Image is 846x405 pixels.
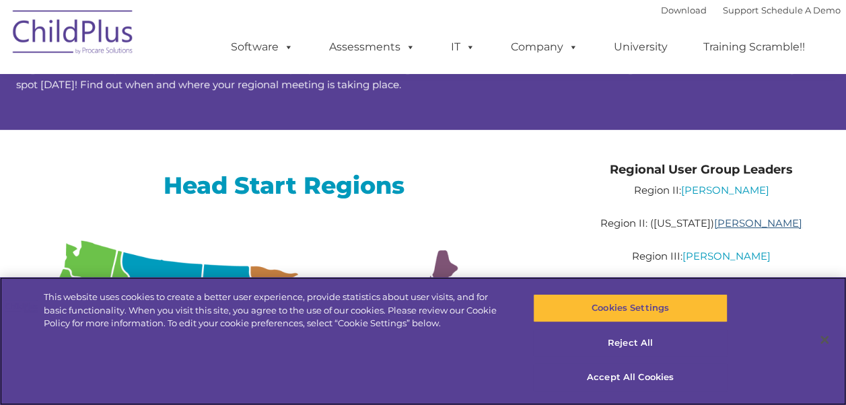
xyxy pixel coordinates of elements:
div: This website uses cookies to create a better user experience, provide statistics about user visit... [44,291,507,330]
font: | [661,5,841,15]
a: Software [217,34,307,61]
button: Reject All [533,329,728,357]
a: [PERSON_NAME] [680,184,769,196]
p: Region II: [572,182,830,198]
a: [PERSON_NAME] [682,250,771,262]
button: Accept All Cookies [533,363,728,392]
h2: Head Start Regions [16,170,553,200]
a: Assessments [316,34,429,61]
img: ChildPlus by Procare Solutions [6,1,141,68]
button: Cookies Settings [533,294,728,322]
a: Support [723,5,759,15]
a: Download [661,5,707,15]
a: IT [437,34,489,61]
a: Training Scramble!! [690,34,818,61]
a: Company [497,34,592,61]
a: Schedule A Demo [761,5,841,15]
p: Region II: ([US_STATE]) [572,215,830,231]
h4: Regional User Group Leaders [572,160,830,179]
button: Close [810,325,839,355]
a: University [600,34,681,61]
a: [PERSON_NAME] [714,217,802,229]
p: Region III: [572,248,830,264]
